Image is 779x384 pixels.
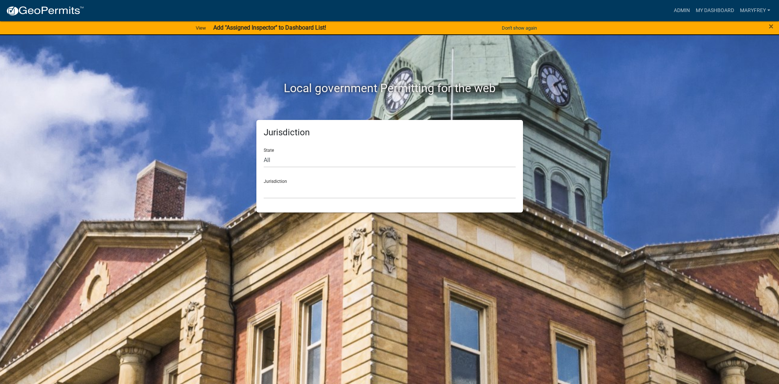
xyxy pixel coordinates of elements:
[187,81,592,95] h2: Local government Permitting for the web
[499,22,540,34] button: Don't show again
[213,24,326,31] strong: Add "Assigned Inspector" to Dashboard List!
[737,4,773,18] a: MaryFrey
[769,22,774,31] button: Close
[769,21,774,31] span: ×
[264,127,516,138] h5: Jurisdiction
[193,22,209,34] a: View
[693,4,737,18] a: My Dashboard
[671,4,693,18] a: Admin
